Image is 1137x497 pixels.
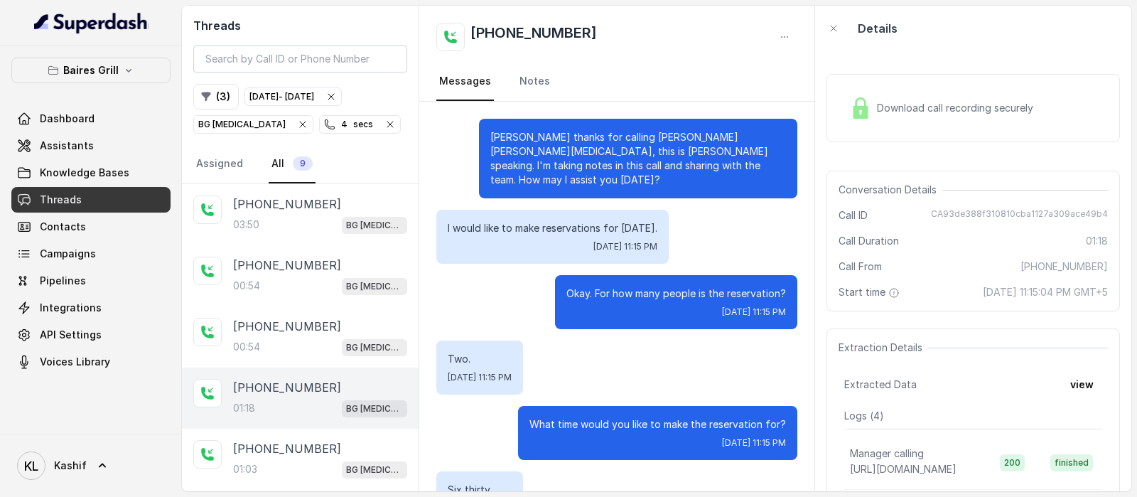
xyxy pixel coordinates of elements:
[40,193,82,207] span: Threads
[11,295,171,321] a: Integrations
[519,75,550,87] font: Notes
[233,341,260,353] font: 00:54
[11,187,171,213] a: Threads
[193,115,313,134] button: BG [MEDICAL_DATA]
[11,241,171,267] a: Campaigns
[346,342,433,353] font: BG [MEDICAL_DATA]
[448,221,657,235] p: I would like to make reservations for [DATE].
[233,218,259,232] p: 03:50
[566,287,786,299] font: Okay. For how many people is the reservation?
[269,145,316,183] a: All9
[1070,378,1094,390] font: view
[529,417,786,432] p: What time would you like to make the reservation for?
[983,285,1108,299] span: [DATE] 11:15:04 PM GMT+5
[470,24,597,41] font: [PHONE_NUMBER]
[877,102,1033,114] font: Download call recording securely
[839,235,899,247] font: Call Duration
[193,46,407,73] input: Search by Call ID or Phone Number
[858,21,898,36] font: Details
[40,220,86,234] span: Contacts
[448,372,512,383] font: [DATE] 11:15 PM
[436,63,797,101] nav: Tabs
[11,133,171,159] a: Assistants
[593,241,657,252] span: [DATE] 11:15 PM
[1004,457,1020,468] font: 200
[233,257,341,274] p: [PHONE_NUMBER]
[196,157,243,169] font: Assigned
[346,281,433,292] font: BG [MEDICAL_DATA]
[198,119,286,129] font: BG [MEDICAL_DATA]
[341,119,347,129] font: 4
[873,410,880,422] font: 4
[1062,372,1102,397] button: view
[40,274,86,288] span: Pipelines
[11,446,171,486] a: Kashif
[844,378,917,390] font: Extracted Data
[233,462,257,476] p: 01:03
[839,183,937,196] font: Conversation Details
[436,63,494,101] a: Messages
[1055,457,1089,468] font: finished
[40,112,95,126] span: Dashboard
[233,279,260,292] font: 00:54
[40,247,96,261] span: Campaigns
[346,220,433,230] font: BG [MEDICAL_DATA]
[40,139,94,153] span: Assistants
[233,440,341,457] p: [PHONE_NUMBER]
[11,58,171,83] button: Baires Grill
[63,64,119,76] font: Baires Grill
[1086,235,1108,247] font: 01:18
[249,91,279,102] font: [DATE]
[490,131,768,186] font: [PERSON_NAME] thanks for calling [PERSON_NAME] [PERSON_NAME][MEDICAL_DATA], this is [PERSON_NAME]...
[11,214,171,240] a: Contacts
[285,91,314,102] font: [DATE]
[233,196,341,213] p: [PHONE_NUMBER]
[353,119,373,129] font: secs
[271,157,284,169] font: All
[439,75,491,87] font: Messages
[193,84,239,109] button: (3)
[850,447,924,459] font: Manager calling
[233,379,341,396] p: [PHONE_NUMBER]
[40,328,102,342] span: API Settings
[839,209,868,221] font: Call ID
[880,410,884,422] font: )
[233,401,255,415] p: 01:18
[839,286,885,298] font: Start time
[722,437,786,448] font: [DATE] 11:15 PM
[11,106,171,132] a: Dashboard
[293,156,313,171] span: 9
[844,410,873,422] font: Logs (
[233,318,341,335] p: [PHONE_NUMBER]
[54,459,87,471] font: Kashif
[517,63,553,101] a: Notes
[850,97,871,119] img: Lock Icon
[244,87,342,106] button: [DATE]- [DATE]
[850,463,957,475] font: [URL][DOMAIN_NAME]
[193,18,241,33] font: Threads
[279,91,283,102] font: -
[839,341,922,353] font: Extraction Details
[24,459,38,474] text: KL
[40,355,110,369] span: Voices Library
[448,352,512,366] p: Two.
[839,260,882,272] font: Call From
[34,11,149,34] img: light.svg
[346,464,433,475] font: BG [MEDICAL_DATA]
[40,301,102,315] span: Integrations
[11,322,171,348] a: API Settings
[448,483,512,497] p: Six thirty.
[11,268,171,294] a: Pipelines
[11,160,171,186] a: Knowledge Bases
[722,306,786,317] font: [DATE] 11:15 PM
[11,349,171,375] a: Voices Library
[40,166,129,180] span: Knowledge Bases
[931,208,1108,219] font: CA93de388f310810cba1127a309ace49b4
[346,403,433,414] font: BG [MEDICAL_DATA]
[193,145,246,183] a: Assigned
[1020,260,1108,272] font: [PHONE_NUMBER]
[319,115,401,134] button: 4secs
[193,145,407,183] nav: Tabs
